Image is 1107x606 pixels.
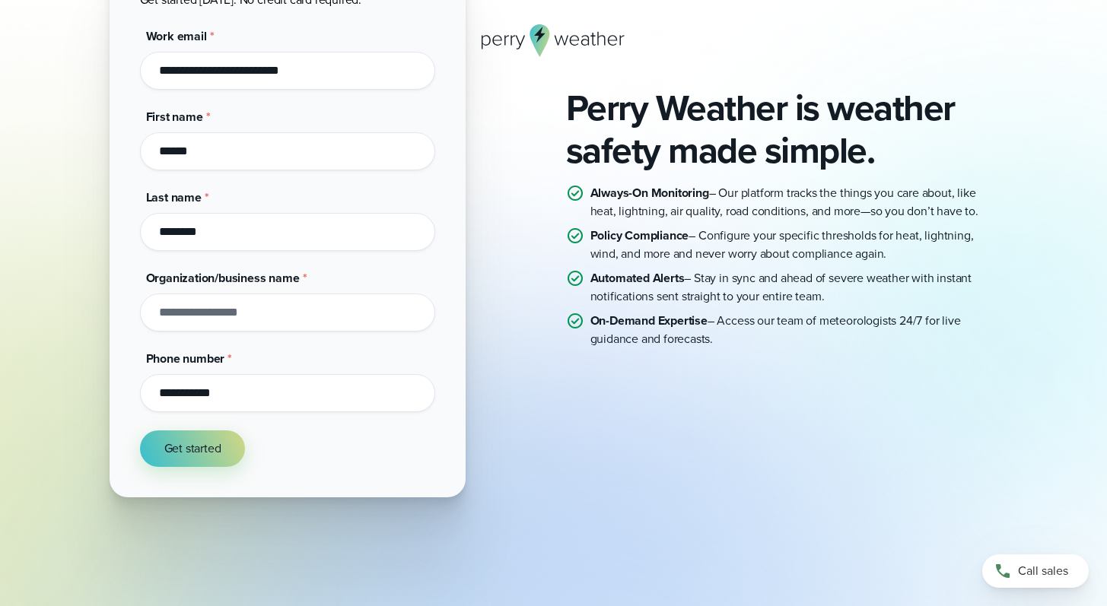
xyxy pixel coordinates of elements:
[566,87,998,172] h2: Perry Weather is weather safety made simple.
[590,184,709,201] strong: Always-On Monitoring
[590,227,998,263] p: – Configure your specific thresholds for heat, lightning, wind, and more and never worry about co...
[590,269,685,287] strong: Automated Alerts
[146,108,203,125] span: First name
[146,269,300,287] span: Organization/business name
[1018,562,1068,580] span: Call sales
[146,189,202,206] span: Last name
[146,350,225,367] span: Phone number
[982,554,1089,588] a: Call sales
[590,312,998,348] p: – Access our team of meteorologists 24/7 for live guidance and forecasts.
[590,312,708,329] strong: On-Demand Expertise
[164,439,221,458] span: Get started
[590,269,998,306] p: – Stay in sync and ahead of severe weather with instant notifications sent straight to your entir...
[590,227,689,244] strong: Policy Compliance
[590,184,998,221] p: – Our platform tracks the things you care about, like heat, lightning, air quality, road conditio...
[140,430,246,467] button: Get started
